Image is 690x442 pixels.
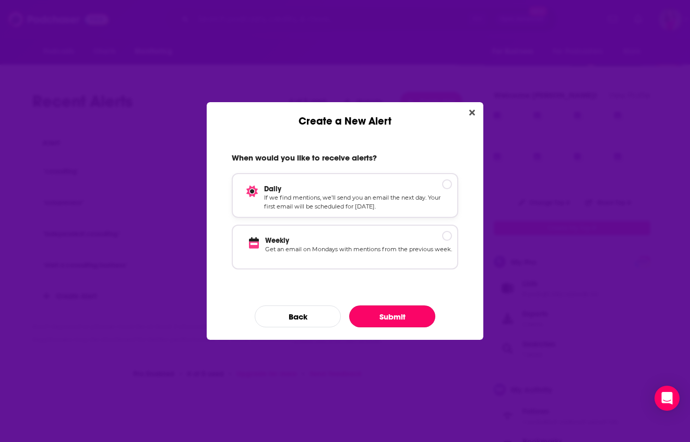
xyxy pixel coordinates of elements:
[349,305,435,327] button: Submit
[255,305,341,327] button: Back
[655,386,680,411] div: Open Intercom Messenger
[265,236,452,245] p: Weekly
[265,245,452,263] p: Get an email on Mondays with mentions from the previous week.
[232,153,458,167] h2: When would you like to receive alerts?
[465,106,479,119] button: Close
[264,185,452,193] p: Daily
[264,193,452,212] p: If we find mentions, we’ll send you an email the next day. Your first email will be scheduled for...
[207,102,483,128] div: Create a New Alert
